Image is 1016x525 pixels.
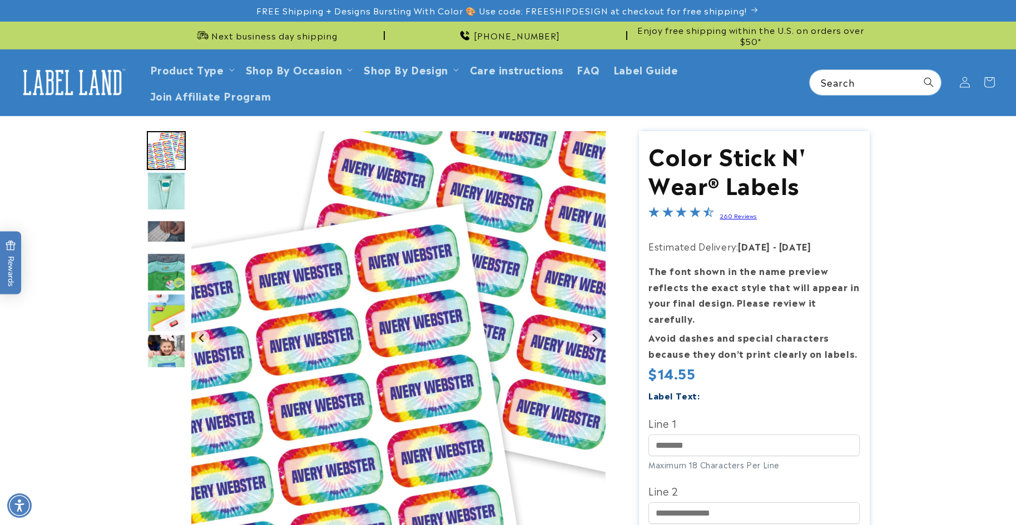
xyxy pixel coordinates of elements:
iframe: Sign Up via Text for Offers [9,436,141,469]
label: Line 2 [648,482,860,499]
span: FAQ [577,63,600,76]
button: Go to last slide [195,331,210,346]
a: Care instructions [463,56,570,82]
span: Shop By Occasion [246,63,343,76]
span: Next business day shipping [211,30,338,41]
a: Shop By Design [364,62,448,77]
span: Label Guide [613,63,678,76]
div: Accessibility Menu [7,493,32,518]
a: 260 Reviews - open in a new tab [720,212,757,219]
label: Line 1 [648,414,860,432]
a: Label Land [13,61,132,104]
strong: The font shown in the name preview reflects the exact style that will appear in your final design... [648,264,859,325]
img: Color Stick N' Wear® Labels - Label Land [147,334,186,373]
span: Enjoy free shipping within the U.S. on orders over $50* [632,24,870,46]
h1: Color Stick N' Wear® Labels [648,141,860,198]
a: FAQ [570,56,607,82]
span: Rewards [6,240,16,286]
div: Maximum 18 Characters Per Line [648,459,860,471]
button: Search [916,70,941,94]
a: Product Type [150,62,224,77]
span: FREE Shipping + Designs Bursting With Color 🎨 Use code: FREESHIPDESIGN at checkout for free shipp... [256,5,747,16]
strong: - [773,239,777,253]
span: Join Affiliate Program [150,89,271,102]
img: Pink stripes design stick on clothing label on the care tag of a sweatshirt [147,172,186,211]
summary: Shop By Design [357,56,463,82]
div: Go to slide 2 [147,172,186,211]
img: Color Stick N' Wear® Labels - Label Land [147,131,186,170]
p: Estimated Delivery: [648,238,860,254]
span: [PHONE_NUMBER] [474,30,560,41]
div: Go to slide 3 [147,212,186,251]
summary: Product Type [143,56,239,82]
div: Announcement [147,22,385,49]
strong: Avoid dashes and special characters because they don’t print clearly on labels. [648,331,858,360]
img: null [147,220,186,243]
button: Next slide [587,331,602,346]
div: Go to slide 4 [147,253,186,292]
div: Go to slide 6 [147,334,186,373]
a: Label Guide [607,56,685,82]
div: Announcement [389,22,627,49]
strong: [DATE] [779,239,811,253]
div: Go to slide 1 [147,131,186,170]
iframe: Gorgias Floating Chat [782,473,1005,514]
a: Join Affiliate Program [143,82,278,108]
strong: [DATE] [738,239,770,253]
div: Go to slide 5 [147,293,186,332]
span: Care instructions [470,63,563,76]
label: Label Text: [648,389,700,402]
span: $14.55 [648,363,696,383]
img: Color Stick N' Wear® Labels - Label Land [147,253,186,292]
img: Label Land [17,65,128,99]
img: Color Stick N' Wear® Labels - Label Land [147,293,186,332]
div: Announcement [632,22,870,49]
summary: Shop By Occasion [239,56,358,82]
span: 4.5-star overall rating [648,208,714,221]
